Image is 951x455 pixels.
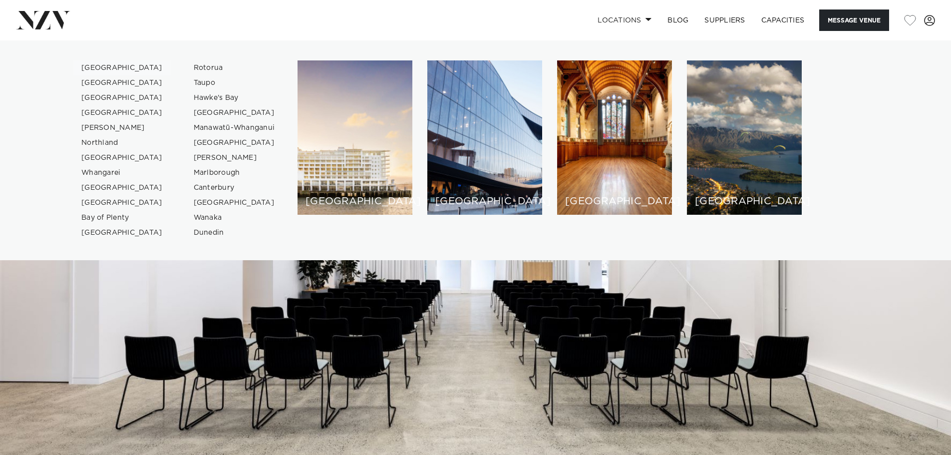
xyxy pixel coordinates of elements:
a: Christchurch venues [GEOGRAPHIC_DATA] [557,60,672,215]
img: nzv-logo.png [16,11,70,29]
a: [GEOGRAPHIC_DATA] [73,75,171,90]
a: [GEOGRAPHIC_DATA] [186,195,283,210]
a: Whangarei [73,165,171,180]
a: [GEOGRAPHIC_DATA] [186,105,283,120]
a: [GEOGRAPHIC_DATA] [186,135,283,150]
a: Queenstown venues [GEOGRAPHIC_DATA] [687,60,802,215]
a: Capacities [753,9,813,31]
a: [GEOGRAPHIC_DATA] [73,195,171,210]
a: Locations [590,9,659,31]
a: [GEOGRAPHIC_DATA] [73,150,171,165]
h6: [GEOGRAPHIC_DATA] [695,196,794,207]
a: Taupo [186,75,283,90]
a: Dunedin [186,225,283,240]
a: [PERSON_NAME] [186,150,283,165]
a: Northland [73,135,171,150]
a: [GEOGRAPHIC_DATA] [73,180,171,195]
a: Rotorua [186,60,283,75]
a: Hawke's Bay [186,90,283,105]
a: Wanaka [186,210,283,225]
a: [GEOGRAPHIC_DATA] [73,60,171,75]
h6: [GEOGRAPHIC_DATA] [435,196,534,207]
a: [GEOGRAPHIC_DATA] [73,105,171,120]
a: SUPPLIERS [696,9,753,31]
a: [GEOGRAPHIC_DATA] [73,225,171,240]
a: BLOG [659,9,696,31]
a: Canterbury [186,180,283,195]
a: [GEOGRAPHIC_DATA] [73,90,171,105]
h6: [GEOGRAPHIC_DATA] [565,196,664,207]
a: Auckland venues [GEOGRAPHIC_DATA] [298,60,412,215]
a: Manawatū-Whanganui [186,120,283,135]
a: Bay of Plenty [73,210,171,225]
a: Wellington venues [GEOGRAPHIC_DATA] [427,60,542,215]
a: Marlborough [186,165,283,180]
a: [PERSON_NAME] [73,120,171,135]
h6: [GEOGRAPHIC_DATA] [306,196,404,207]
button: Message Venue [819,9,889,31]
